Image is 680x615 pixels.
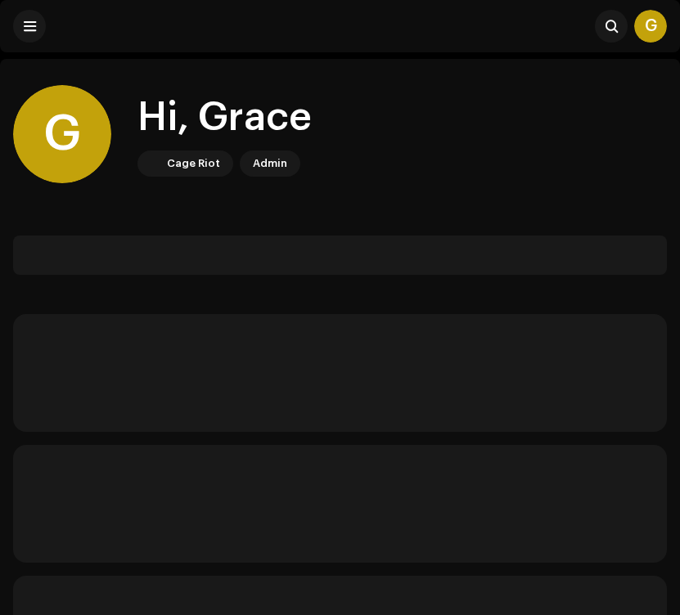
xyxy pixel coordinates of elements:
[253,154,287,173] div: Admin
[137,92,312,144] div: Hi, Grace
[141,154,160,173] img: 3bdc119d-ef2f-4d41-acde-c0e9095fc35a
[634,10,667,43] div: G
[167,154,220,173] div: Cage Riot
[13,85,111,183] div: G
